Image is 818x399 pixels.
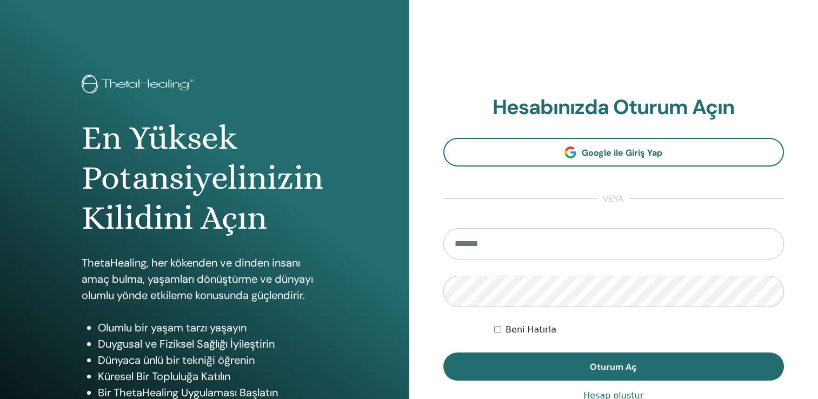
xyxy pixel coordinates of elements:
span: Oturum Aç [590,361,637,373]
li: Duygusal ve Fiziksel Sağlığı İyileştirin [98,336,327,352]
li: Olumlu bir yaşam tarzı yaşayın [98,320,327,336]
label: Beni Hatırla [506,323,556,336]
li: Dünyaca ünlü bir tekniği öğrenin [98,352,327,368]
span: Google ile Giriş Yap [582,147,662,158]
li: Küresel Bir Topluluğa Katılın [98,368,327,384]
span: veya [597,192,629,205]
button: Oturum Aç [443,353,784,381]
div: Keep me authenticated indefinitely or until I manually logout [494,323,784,336]
h1: En Yüksek Potansiyelinizin Kilidini Açın [82,118,327,238]
p: ThetaHealing, her kökenden ve dinden insanı amaç bulma, yaşamları dönüştürme ve dünyayı olumlu yö... [82,255,327,303]
h2: Hesabınızda Oturum Açın [443,95,784,120]
a: Google ile Giriş Yap [443,138,784,167]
